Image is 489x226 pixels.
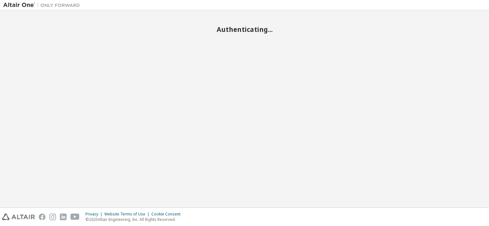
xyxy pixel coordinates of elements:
[70,214,80,220] img: youtube.svg
[2,214,35,220] img: altair_logo.svg
[60,214,67,220] img: linkedin.svg
[85,217,184,222] p: © 2025 Altair Engineering, Inc. All Rights Reserved.
[49,214,56,220] img: instagram.svg
[104,212,151,217] div: Website Terms of Use
[39,214,45,220] img: facebook.svg
[151,212,184,217] div: Cookie Consent
[3,2,83,8] img: Altair One
[85,212,104,217] div: Privacy
[3,25,486,34] h2: Authenticating...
